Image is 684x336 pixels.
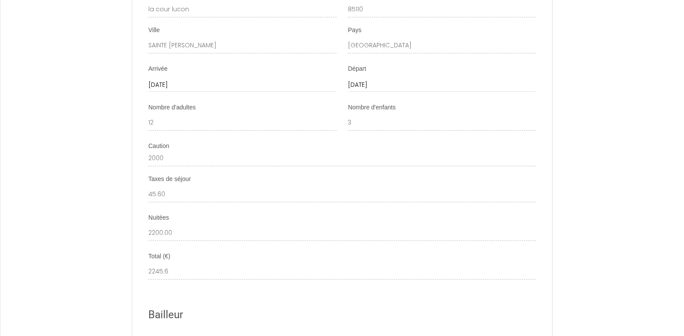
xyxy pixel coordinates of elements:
[148,214,169,222] label: Nuitées
[148,65,167,73] label: Arrivée
[148,103,196,112] label: Nombre d'adultes
[348,103,396,112] label: Nombre d'enfants
[148,142,536,151] div: Caution
[348,26,361,35] label: Pays
[148,175,191,184] label: Taxes de séjour
[348,65,366,73] label: Départ
[148,26,160,35] label: Ville
[148,306,536,323] h2: Bailleur
[148,252,170,261] label: Total (€)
